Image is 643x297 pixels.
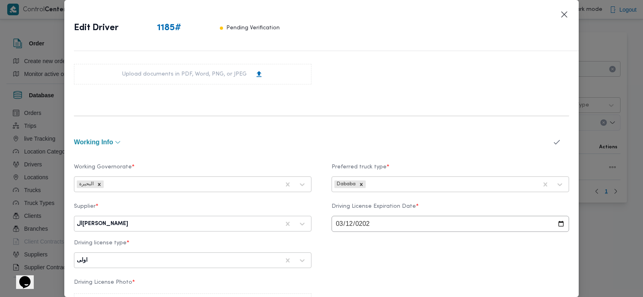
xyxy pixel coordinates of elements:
div: ال[PERSON_NAME] [77,221,128,227]
label: Driving License Photo [74,279,311,292]
p: Pending Verification [226,22,280,35]
div: Dababa [334,180,357,188]
div: البحيرة [77,180,95,188]
label: Supplier [74,203,311,216]
span: working Info [74,139,113,145]
label: Working Governorate [74,164,311,176]
label: Preferred truck type [332,164,569,176]
label: Driving license type [74,240,311,252]
div: Edit Driver [74,10,280,47]
button: Closes this modal window [559,10,569,19]
iframe: chat widget [8,265,34,289]
input: DD/MM/YYY [332,216,569,232]
button: working Info [74,139,545,145]
div: أولى [77,257,88,264]
div: Remove Dababa [357,180,366,188]
span: 1185 # [157,22,181,35]
div: Remove البحيرة [95,180,104,188]
div: Upload documents in PDF, Word, PNG, or JPEG [122,70,263,78]
label: Driving License Expiration Date [332,203,569,216]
